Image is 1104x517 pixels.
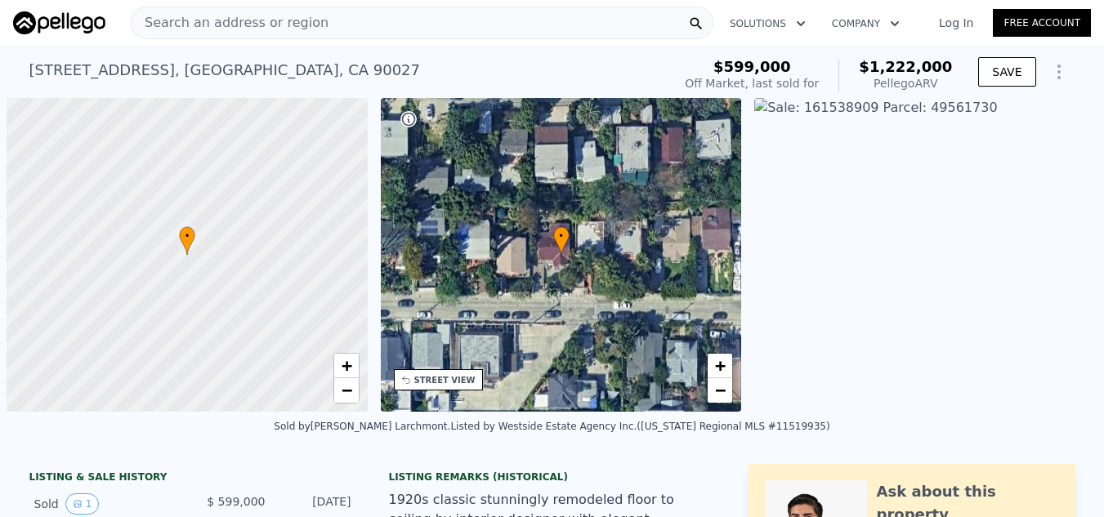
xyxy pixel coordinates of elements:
[553,226,570,255] div: •
[450,421,829,432] div: Listed by Westside Estate Agency Inc. ([US_STATE] Regional MLS #11519935)
[717,9,819,38] button: Solutions
[819,9,913,38] button: Company
[334,378,359,403] a: Zoom out
[179,229,195,243] span: •
[1043,56,1075,88] button: Show Options
[341,380,351,400] span: −
[13,11,105,34] img: Pellego
[859,58,952,75] span: $1,222,000
[919,15,993,31] a: Log In
[708,354,732,378] a: Zoom in
[859,75,952,91] div: Pellego ARV
[553,229,570,243] span: •
[685,75,819,91] div: Off Market, last sold for
[708,378,732,403] a: Zoom out
[207,495,265,508] span: $ 599,000
[279,493,351,515] div: [DATE]
[993,9,1091,37] a: Free Account
[179,226,195,255] div: •
[334,354,359,378] a: Zoom in
[34,493,180,515] div: Sold
[29,59,421,82] div: [STREET_ADDRESS] , [GEOGRAPHIC_DATA] , CA 90027
[132,13,329,33] span: Search an address or region
[713,58,791,75] span: $599,000
[389,470,716,484] div: Listing Remarks (Historical)
[414,374,476,386] div: STREET VIEW
[65,493,100,515] button: View historical data
[274,421,450,432] div: Sold by [PERSON_NAME] Larchmont .
[29,470,356,487] div: LISTING & SALE HISTORY
[715,380,726,400] span: −
[978,57,1035,87] button: SAVE
[341,355,351,376] span: +
[715,355,726,376] span: +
